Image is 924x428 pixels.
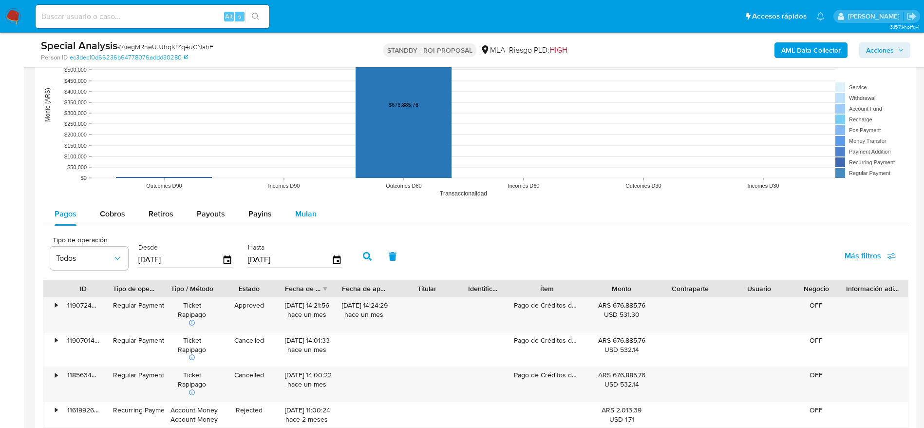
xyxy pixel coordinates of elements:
b: Person ID [41,53,68,62]
button: AML Data Collector [774,42,848,58]
a: Salir [906,11,917,21]
b: Special Analysis [41,38,117,53]
span: 3.157.1-hotfix-1 [890,23,919,31]
span: Acciones [866,42,894,58]
span: # AiegMRneUJJhqKfZq4uCNahF [117,42,213,52]
span: HIGH [549,44,567,56]
button: Acciones [859,42,910,58]
span: Alt [225,12,233,21]
span: Accesos rápidos [752,11,807,21]
a: ec3dec10d66236b64778076addd30280 [70,53,188,62]
button: search-icon [245,10,265,23]
p: elaine.mcfarlane@mercadolibre.com [848,12,903,21]
span: s [238,12,241,21]
input: Buscar usuario o caso... [36,10,269,23]
b: AML Data Collector [781,42,841,58]
span: Riesgo PLD: [509,45,567,56]
div: MLA [480,45,505,56]
p: STANDBY - ROI PROPOSAL [383,43,476,57]
a: Notificaciones [816,12,825,20]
